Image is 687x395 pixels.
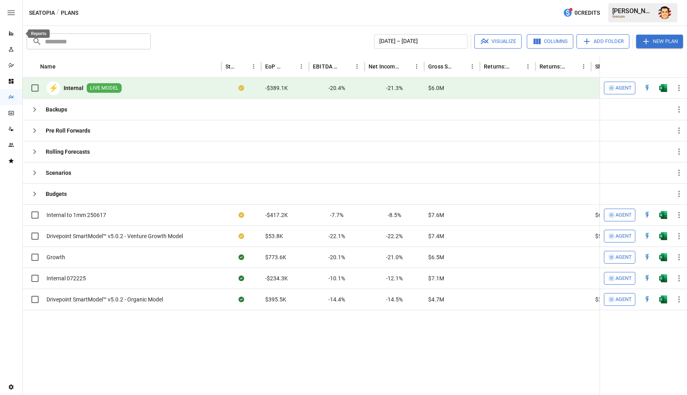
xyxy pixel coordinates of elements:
[56,61,68,72] button: Sort
[578,61,589,72] button: Returns: Retail column menu
[615,253,632,262] span: Agent
[659,84,667,92] img: excel-icon.76473adf.svg
[330,211,343,219] span: -7.7%
[428,274,444,282] span: $7.1M
[265,63,284,70] div: EoP Cash
[659,295,667,303] img: excel-icon.76473adf.svg
[643,232,651,240] img: quick-edit-flash.b8aec18c.svg
[239,232,244,240] div: Your plan has changes in Excel that are not reflected in the Drivepoint Data Warehouse, select "S...
[64,84,83,92] b: Internal
[659,253,667,261] img: excel-icon.76473adf.svg
[285,61,296,72] button: Sort
[659,232,667,240] img: excel-icon.76473adf.svg
[604,209,635,221] button: Agent
[659,274,667,282] div: Open in Excel
[239,295,244,303] div: Sync complete
[643,253,651,261] img: quick-edit-flash.b8aec18c.svg
[643,295,651,303] img: quick-edit-flash.b8aec18c.svg
[522,61,534,72] button: Returns: Wholesale column menu
[643,232,651,240] div: Open in Quick Edit
[595,295,616,303] span: $376.6K
[46,127,90,135] b: Pre Roll Forwards
[474,34,522,49] button: Visualize
[46,106,67,113] b: Backups
[428,232,444,240] span: $7.4M
[428,295,444,303] span: $4.7M
[612,7,654,15] div: [PERSON_NAME]
[527,34,573,49] button: Columns
[46,148,90,156] b: Rolling Forecasts
[386,295,403,303] span: -14.5%
[400,61,411,72] button: Sort
[56,8,59,18] div: /
[643,211,651,219] img: quick-edit-flash.b8aec18c.svg
[248,61,259,72] button: Status column menu
[328,295,345,303] span: -14.4%
[239,274,244,282] div: Sync complete
[643,295,651,303] div: Open in Quick Edit
[328,84,345,92] span: -20.4%
[328,274,345,282] span: -10.1%
[369,63,399,70] div: Net Income Margin
[237,61,248,72] button: Sort
[239,84,244,92] div: Your plan has changes in Excel that are not reflected in the Drivepoint Data Warehouse, select "S...
[411,61,422,72] button: Net Income Margin column menu
[676,61,687,72] button: Sort
[615,84,632,93] span: Agent
[46,169,71,177] b: Scenarios
[388,211,401,219] span: -8.5%
[328,232,345,240] span: -22.1%
[28,29,50,38] div: Reports
[40,63,56,70] div: Name
[225,63,236,70] div: Status
[615,274,632,283] span: Agent
[643,253,651,261] div: Open in Quick Edit
[574,8,600,18] span: 0 Credits
[29,8,55,18] button: Seatopia
[595,63,622,70] div: Shipping Income
[265,232,283,240] span: $53.8K
[595,211,616,219] span: $676.3K
[511,61,522,72] button: Sort
[643,84,651,92] img: quick-edit-flash.b8aec18c.svg
[47,211,106,219] span: Internal to 1mm 250617
[239,211,244,219] div: Your plan has changes in Excel that are not reflected in the Drivepoint Data Warehouse, select "S...
[265,295,286,303] span: $395.5K
[328,253,345,261] span: -20.1%
[386,274,403,282] span: -12.1%
[604,272,635,285] button: Agent
[265,274,288,282] span: -$234.3K
[604,293,635,306] button: Agent
[428,211,444,219] span: $7.6M
[567,61,578,72] button: Sort
[265,211,288,219] span: -$417.2K
[47,232,183,240] span: Drivepoint SmartModel™ v5.0.2 - Venture Growth Model
[615,232,632,241] span: Agent
[560,6,603,20] button: 0Credits
[47,274,86,282] span: Internal 072225
[659,84,667,92] div: Open in Excel
[659,274,667,282] img: excel-icon.76473adf.svg
[658,6,671,19] img: Austin Gardner-Smith
[604,251,635,264] button: Agent
[386,253,403,261] span: -21.0%
[386,84,403,92] span: -21.3%
[47,295,163,303] span: Drivepoint SmartModel™ v5.0.2 - Organic Model
[351,61,363,72] button: EBITDA Margin column menu
[47,81,60,95] div: ⚡
[428,63,455,70] div: Gross Sales
[615,295,632,304] span: Agent
[313,63,340,70] div: EBITDA Margin
[615,211,632,220] span: Agent
[612,15,654,18] div: Seatopia
[604,82,635,94] button: Agent
[576,34,629,49] button: Add Folder
[340,61,351,72] button: Sort
[386,232,403,240] span: -22.2%
[239,253,244,261] div: Sync complete
[636,35,683,48] button: New Plan
[456,61,467,72] button: Sort
[659,211,667,219] img: excel-icon.76473adf.svg
[467,61,478,72] button: Gross Sales column menu
[296,61,307,72] button: EoP Cash column menu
